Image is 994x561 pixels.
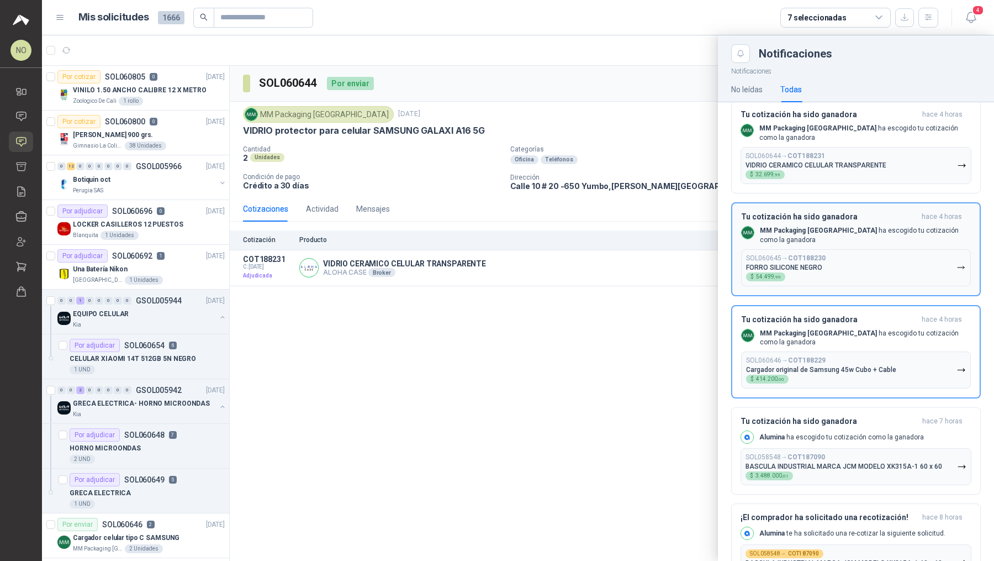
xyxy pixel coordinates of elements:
[922,315,962,324] span: hace 4 horas
[961,8,981,28] button: 4
[741,249,971,286] button: SOL060645→COT188230FORRO SILICONE NEGRO$54.499,99
[741,352,971,389] button: SOL060646→COT188229Cargador original de Samsung 45w Cubo + Cable$414.200,00
[745,463,942,470] p: BASCULA INDUSTRIAL MARCA JCM MODELO XK315A-1 60 x 60
[760,226,971,245] p: ha escogido tu cotización como la ganadora
[741,147,971,184] button: SOL060644→COT188231VIDRIO CERAMICO CELULAR TRANSPARENTE$32.699,99
[756,274,781,280] span: 54.499
[787,453,825,461] b: COT187090
[741,212,917,222] h3: Tu cotización ha sido ganadora
[788,551,819,557] b: COT187090
[760,329,877,337] b: MM Packaging [GEOGRAPHIC_DATA]
[731,407,981,495] button: Tu cotización ha sido ganadorahace 7 horas Company LogoAlumina ha escogido tu cotización como la ...
[774,275,781,280] span: ,99
[746,366,896,374] p: Cargador original de Samsung 45w Cubo + Cable
[741,417,918,426] h3: Tu cotización ha sido ganadora
[788,356,826,364] b: COT188229
[731,202,981,296] button: Tu cotización ha sido ganadorahace 4 horas Company LogoMM Packaging [GEOGRAPHIC_DATA] ha escogido...
[13,13,29,27] img: Logo peakr
[745,453,825,462] p: SOL058548 →
[731,83,763,96] div: No leídas
[787,12,847,24] div: 7 seleccionadas
[741,527,753,539] img: Company Logo
[972,5,984,15] span: 4
[759,124,876,132] b: MM Packaging [GEOGRAPHIC_DATA]
[755,473,789,479] span: 3.488.000
[780,83,802,96] div: Todas
[78,9,149,25] h1: Mis solicitudes
[922,212,962,222] span: hace 4 horas
[745,549,823,558] div: SOL058548 →
[745,152,825,160] p: SOL060644 →
[746,254,826,263] p: SOL060645 →
[760,329,971,348] p: ha escogido tu cotización como la ganadora
[731,44,750,63] button: Close
[746,356,826,365] p: SOL060646 →
[731,101,981,193] button: Tu cotización ha sido ganadorahace 4 horas Company LogoMM Packaging [GEOGRAPHIC_DATA] ha escogido...
[774,172,780,177] span: ,99
[755,172,780,177] span: 32.699
[746,375,789,384] div: $
[759,48,981,59] div: Notificaciones
[745,161,886,169] p: VIDRIO CERAMICO CELULAR TRANSPARENTE
[746,264,822,271] p: FORRO SILICONE NEGRO
[741,513,918,522] h3: ¡El comprador ha solicitado una recotización!
[731,305,981,399] button: Tu cotización ha sido ganadorahace 4 horas Company LogoMM Packaging [GEOGRAPHIC_DATA] ha escogido...
[759,529,945,538] p: te ha solicitado una re-cotizar la siguiente solicitud.
[759,124,971,143] p: ha escogido tu cotización como la ganadora
[788,254,826,262] b: COT188230
[756,376,784,382] span: 414.200
[787,152,825,160] b: COT188231
[922,110,963,119] span: hace 4 horas
[158,11,184,24] span: 1666
[742,329,754,342] img: Company Logo
[200,13,208,21] span: search
[922,417,963,426] span: hace 7 horas
[742,227,754,239] img: Company Logo
[745,170,785,179] div: $
[718,63,994,77] p: Notificaciones
[759,433,924,442] p: ha escogido tu cotización como la ganadora
[741,110,918,119] h3: Tu cotización ha sido ganadora
[746,272,785,281] div: $
[741,124,753,137] img: Company Logo
[759,529,785,537] b: Alumina
[741,315,917,324] h3: Tu cotización ha sido ganadora
[745,471,793,480] div: $
[759,433,785,441] b: Alumina
[760,227,877,234] b: MM Packaging [GEOGRAPHIC_DATA]
[741,431,753,443] img: Company Logo
[922,513,963,522] span: hace 8 horas
[782,474,789,479] span: ,01
[778,377,784,382] span: ,00
[741,448,971,485] button: SOL058548→COT187090BASCULA INDUSTRIAL MARCA JCM MODELO XK315A-1 60 x 60$3.488.000,01
[10,40,31,61] div: NO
